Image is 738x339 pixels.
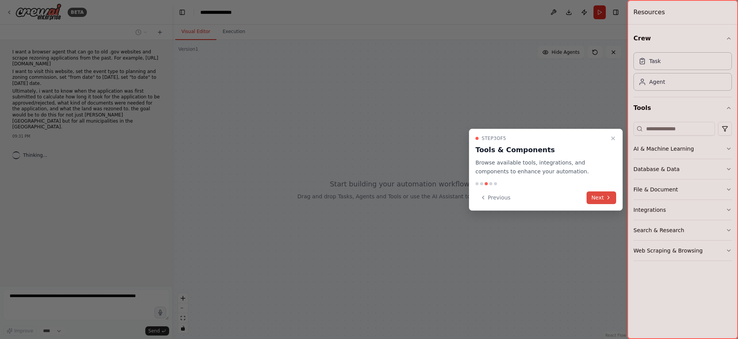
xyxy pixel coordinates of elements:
[177,7,188,18] button: Hide left sidebar
[587,191,616,204] button: Next
[475,145,607,155] h3: Tools & Components
[475,158,607,176] p: Browse available tools, integrations, and components to enhance your automation.
[608,134,618,143] button: Close walkthrough
[475,191,515,204] button: Previous
[482,135,506,141] span: Step 3 of 5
